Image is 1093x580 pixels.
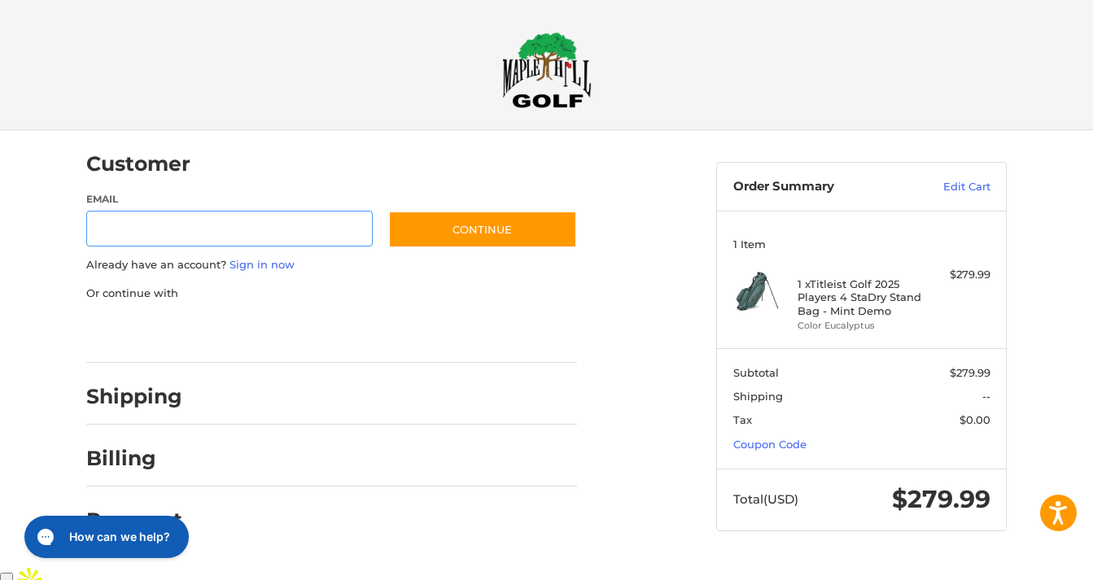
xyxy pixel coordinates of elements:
a: Sign in now [230,258,295,271]
div: $279.99 [926,267,990,283]
h3: Order Summary [733,179,908,195]
a: Coupon Code [733,438,807,451]
iframe: PayPal-paypal [81,317,203,347]
button: Continue [388,211,577,248]
span: $0.00 [960,413,990,426]
span: -- [982,390,990,403]
span: Shipping [733,390,783,403]
img: Maple Hill Golf [502,32,592,108]
iframe: PayPal-venmo [357,317,479,347]
h2: Customer [86,151,190,177]
h4: 1 x Titleist Golf 2025 Players 4 StaDry Stand Bag - Mint Demo [798,277,922,317]
span: Subtotal [733,366,779,379]
h2: Shipping [86,384,182,409]
a: Edit Cart [908,179,990,195]
label: Email [86,192,373,207]
iframe: Gorgias live chat messenger [16,510,194,564]
h3: 1 Item [733,238,990,251]
h2: Payment [86,508,182,533]
iframe: PayPal-paylater [219,317,341,347]
h2: Billing [86,446,181,471]
li: Color Eucalyptus [798,319,922,333]
p: Already have an account? [86,257,577,273]
p: Or continue with [86,286,577,302]
span: $279.99 [950,366,990,379]
span: Total (USD) [733,491,798,507]
span: Tax [733,413,752,426]
span: $279.99 [892,484,990,514]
